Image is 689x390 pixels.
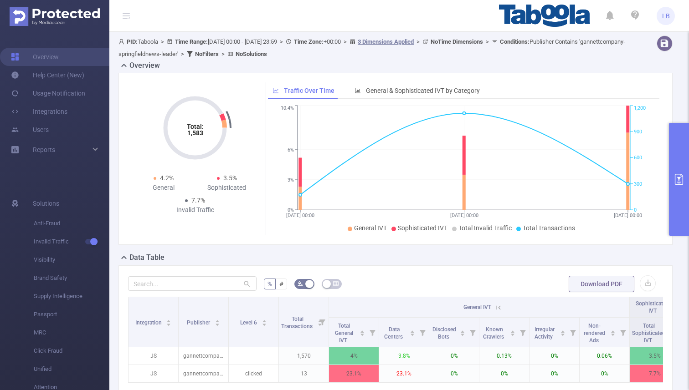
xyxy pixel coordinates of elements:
span: Sophisticated IVT [636,300,669,314]
i: Filter menu [617,318,629,347]
b: PID: [127,38,138,45]
span: > [158,38,167,45]
span: > [483,38,492,45]
a: Help Center (New) [11,66,84,84]
u: 3 Dimensions Applied [358,38,414,45]
i: icon: bar-chart [355,87,361,94]
tspan: 0 [634,207,637,213]
i: Filter menu [466,318,479,347]
p: 3.5% [630,347,679,365]
b: Time Zone: [294,38,324,45]
i: Filter menu [566,318,579,347]
span: LB [662,7,670,25]
p: clicked [229,365,278,382]
span: Integration [135,319,163,326]
i: icon: caret-down [510,332,515,335]
i: icon: caret-up [215,319,220,321]
i: icon: caret-down [611,332,616,335]
span: > [219,51,227,57]
i: icon: line-chart [273,87,279,94]
i: icon: caret-up [611,329,616,332]
tspan: 900 [634,129,642,135]
i: Filter menu [416,318,429,347]
span: Publisher [187,319,211,326]
i: icon: bg-colors [298,281,303,286]
p: 23.1% [379,365,429,382]
b: Conditions : [500,38,530,45]
i: icon: caret-up [410,329,415,332]
tspan: 600 [634,155,642,161]
i: icon: caret-down [360,332,365,335]
i: icon: caret-down [262,322,267,325]
span: Level 6 [240,319,258,326]
i: Filter menu [516,318,529,347]
p: 4% [329,347,379,365]
span: Brand Safety [34,269,109,287]
p: JS [129,365,178,382]
span: Invalid Traffic [34,233,109,251]
div: Sophisticated [195,183,258,192]
div: Sort [166,319,171,324]
tspan: 6% [288,147,294,153]
i: icon: caret-down [215,322,220,325]
span: > [178,51,187,57]
span: Passport [34,305,109,324]
span: 3.5% [223,174,237,182]
tspan: 300 [634,181,642,187]
tspan: 0% [288,207,294,213]
span: Data Centers [384,326,404,340]
span: Supply Intelligence [34,287,109,305]
p: 7.7% [630,365,679,382]
span: 4.2% [160,174,174,182]
span: Total General IVT [335,323,353,344]
div: Sort [510,329,515,334]
div: Sort [410,329,415,334]
span: MRC [34,324,109,342]
span: Total Invalid Traffic [458,224,512,232]
p: 0% [479,365,529,382]
div: Sort [360,329,365,334]
tspan: [DATE] 00:00 [450,213,478,218]
a: Overview [11,48,59,66]
p: 23.1% [329,365,379,382]
b: No Time Dimensions [431,38,483,45]
span: # [279,280,283,288]
i: icon: caret-down [560,332,566,335]
input: Search... [128,276,257,291]
p: gannettcompany-springfieldnews-leader [179,347,228,365]
span: Irregular Activity [535,326,555,340]
span: Anti-Fraud [34,214,109,233]
h2: Overview [129,60,160,71]
span: Reports [33,146,55,153]
div: Sort [560,329,566,334]
span: Known Crawlers [483,326,505,340]
tspan: 10.4% [281,106,294,111]
div: Sort [262,319,267,324]
p: 3.8% [379,347,429,365]
span: > [341,38,350,45]
div: Sort [460,329,465,334]
span: General & Sophisticated IVT by Category [366,87,480,94]
span: % [267,280,272,288]
i: icon: caret-up [166,319,171,321]
span: Total Transactions [281,316,314,329]
span: Total Transactions [523,224,575,232]
p: 0% [429,365,479,382]
span: Disclosed Bots [432,326,456,340]
p: JS [129,347,178,365]
img: Protected Media [10,7,100,26]
a: Usage Notification [11,84,85,102]
span: 7.7% [191,197,205,204]
tspan: [DATE] 00:00 [614,213,642,218]
p: 0% [429,347,479,365]
div: Sort [610,329,616,334]
i: Filter menu [316,297,329,347]
i: icon: caret-down [166,322,171,325]
p: 0% [530,347,579,365]
span: Sophisticated IVT [398,224,447,232]
span: General IVT [354,224,387,232]
i: icon: caret-up [510,329,515,332]
h2: Data Table [129,252,165,263]
i: icon: table [333,281,339,286]
i: icon: caret-up [262,319,267,321]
